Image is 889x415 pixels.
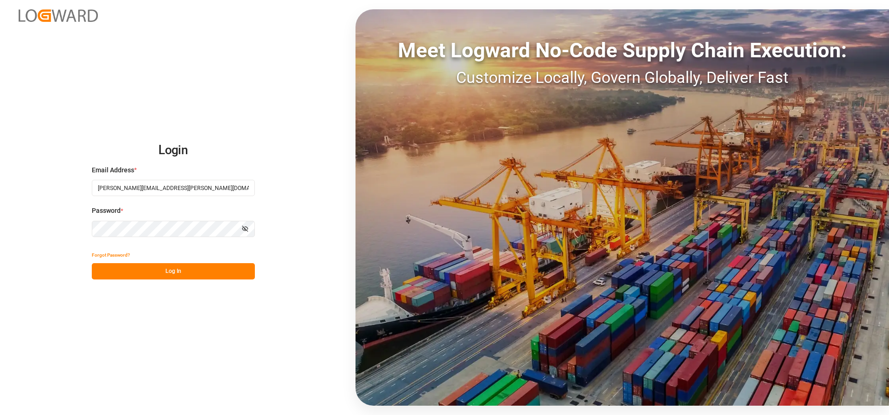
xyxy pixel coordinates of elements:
h2: Login [92,136,255,165]
img: Logward_new_orange.png [19,9,98,22]
span: Email Address [92,165,134,175]
button: Log In [92,263,255,279]
button: Forgot Password? [92,247,130,263]
span: Password [92,206,121,216]
div: Customize Locally, Govern Globally, Deliver Fast [356,66,889,89]
div: Meet Logward No-Code Supply Chain Execution: [356,35,889,66]
input: Enter your email [92,180,255,196]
